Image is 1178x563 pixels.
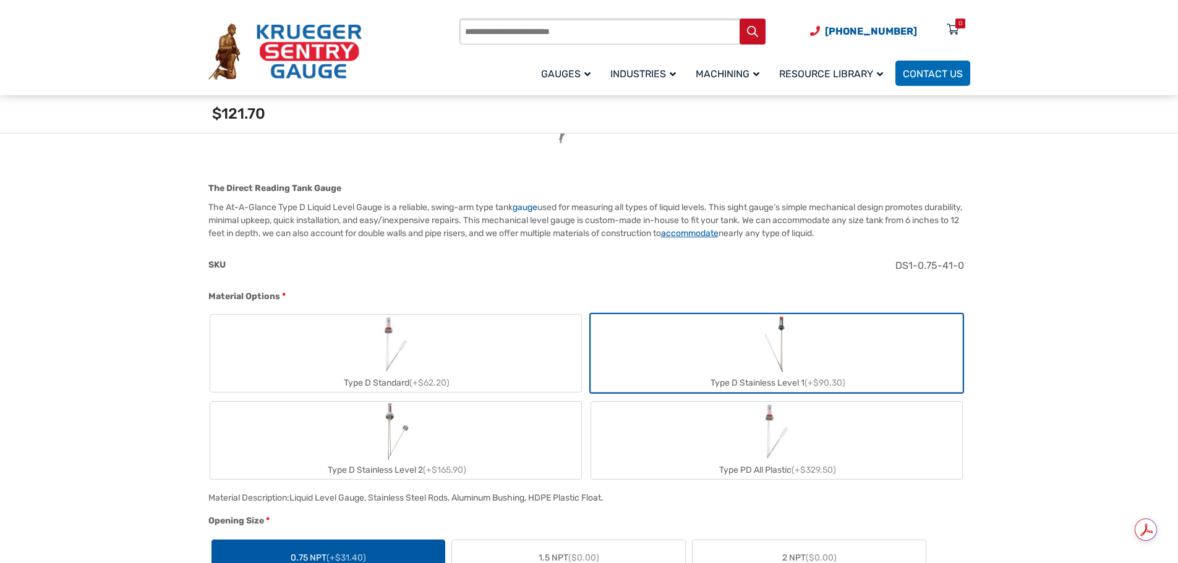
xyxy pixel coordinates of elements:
[208,291,280,302] span: Material Options
[208,493,289,503] span: Material Description:
[541,68,591,80] span: Gauges
[591,402,962,479] label: Type PD All Plastic
[208,260,226,270] span: SKU
[772,59,895,88] a: Resource Library
[958,19,962,28] div: 0
[810,23,917,39] a: Phone Number (920) 434-8860
[825,25,917,37] span: [PHONE_NUMBER]
[895,260,964,271] span: DS1-0.75-41-0
[591,374,962,392] div: Type D Stainless Level 1
[895,61,970,86] a: Contact Us
[760,315,793,374] img: Chemical Sight Gauge
[409,378,450,388] span: (+$62.20)
[208,201,970,240] p: The At-A-Glance Type D Liquid Level Gauge is a reliable, swing-arm type tank used for measuring a...
[688,59,772,88] a: Machining
[282,290,286,303] abbr: required
[779,68,883,80] span: Resource Library
[210,374,581,392] div: Type D Standard
[327,552,366,563] span: (+$31.40)
[903,68,963,80] span: Contact Us
[534,59,603,88] a: Gauges
[591,315,962,392] label: Type D Stainless Level 1
[289,493,604,503] div: Liquid Level Gauge, Stainless Steel Rods, Aluminum Bushing, HDPE Plastic Float.
[210,461,581,479] div: Type D Stainless Level 2
[661,228,719,239] a: accommodate
[423,465,466,475] span: (+$165.90)
[210,315,581,392] label: Type D Standard
[806,552,837,563] span: ($0.00)
[210,402,581,479] label: Type D Stainless Level 2
[603,59,688,88] a: Industries
[696,68,759,80] span: Machining
[212,105,265,122] span: $121.70
[591,461,962,479] div: Type PD All Plastic
[208,183,341,193] strong: The Direct Reading Tank Gauge
[610,68,676,80] span: Industries
[792,465,836,475] span: (+$329.50)
[266,514,270,527] abbr: required
[208,515,264,526] span: Opening Size
[208,23,362,80] img: Krueger Sentry Gauge
[805,378,845,388] span: (+$90.30)
[568,552,599,563] span: ($0.00)
[513,202,537,213] a: gauge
